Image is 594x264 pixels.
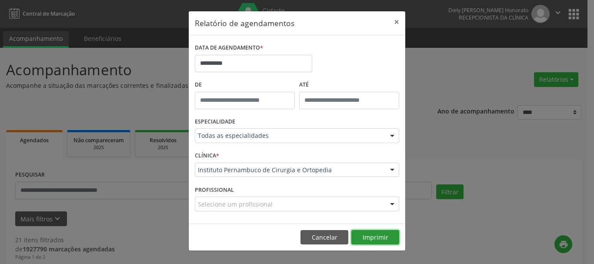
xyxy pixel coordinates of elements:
[351,230,399,245] button: Imprimir
[198,166,381,174] span: Instituto Pernambuco de Cirurgia e Ortopedia
[195,17,294,29] h5: Relatório de agendamentos
[299,78,399,92] label: ATÉ
[195,149,219,163] label: CLÍNICA
[195,41,263,55] label: DATA DE AGENDAMENTO
[195,115,235,129] label: ESPECIALIDADE
[300,230,348,245] button: Cancelar
[388,11,405,33] button: Close
[195,78,295,92] label: De
[195,183,234,197] label: PROFISSIONAL
[198,131,381,140] span: Todas as especialidades
[198,200,273,209] span: Selecione um profissional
